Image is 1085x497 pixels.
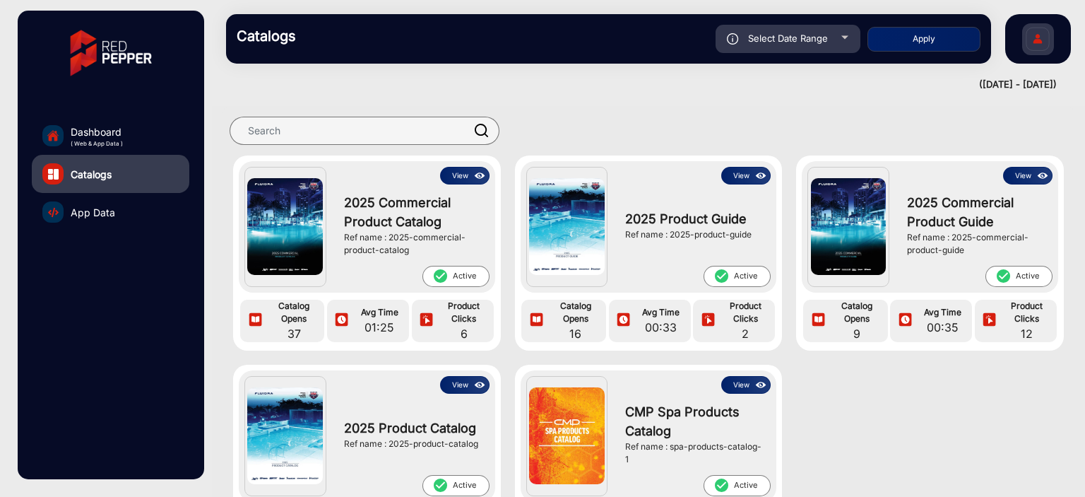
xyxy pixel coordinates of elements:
img: 2025 Commercial Product Catalog [247,178,323,276]
a: Catalogs [32,155,189,193]
span: Catalogs [71,167,112,182]
img: icon [528,312,545,329]
mat-icon: check_circle [432,477,448,493]
div: ([DATE] - [DATE]) [212,78,1057,92]
img: icon [753,378,769,393]
span: Catalog Opens [267,300,321,325]
img: icon [897,312,913,329]
img: icon [753,168,769,184]
img: 2025 Product Guide [529,178,605,276]
mat-icon: check_circle [995,268,1011,284]
span: Product Clicks [438,300,490,325]
img: icon [981,312,997,329]
span: Active [422,266,490,287]
img: icon [700,312,716,329]
img: icon [333,312,350,329]
img: 2025 Product Catalog [247,387,323,485]
span: Active [704,266,771,287]
span: 2025 Commercial Product Guide [907,193,1045,231]
img: icon [810,312,826,329]
span: CMP Spa Products Catalog [625,402,764,440]
span: 00:33 [635,319,687,336]
span: 2025 Product Catalog [344,419,482,438]
div: Ref name : 2025-commercial-product-guide [907,231,1045,257]
span: Avg Time [916,306,968,319]
span: ( Web & App Data ) [71,139,123,148]
span: Catalog Opens [830,300,884,325]
img: icon [1035,168,1051,184]
h3: Catalogs [237,28,434,45]
img: icon [727,33,739,45]
img: icon [418,312,434,329]
mat-icon: check_circle [432,268,448,284]
a: App Data [32,193,189,231]
div: Ref name : spa-products-catalog-1 [625,440,764,466]
img: 2025 Commercial Product Guide [811,178,887,276]
span: 2025 Product Guide [625,209,764,228]
img: icon [472,168,488,184]
span: Catalog Opens [548,300,603,325]
span: 2 [719,325,771,342]
img: vmg-logo [60,18,162,88]
span: Dashboard [71,124,123,139]
span: 00:35 [916,319,968,336]
span: App Data [71,205,115,220]
button: Viewicon [1003,167,1053,185]
button: Viewicon [440,376,490,394]
button: Viewicon [721,376,771,394]
span: 9 [830,325,884,342]
span: 16 [548,325,603,342]
mat-icon: check_circle [713,477,729,493]
div: Ref name : 2025-commercial-product-catalog [344,231,482,257]
img: CMP Spa Products Catalog [529,387,605,484]
span: 6 [438,325,490,342]
a: Dashboard( Web & App Data ) [32,117,189,155]
img: Sign%20Up.svg [1023,16,1053,66]
span: 2025 Commercial Product Catalog [344,193,482,231]
span: 01:25 [353,319,405,336]
img: catalog [48,169,59,180]
img: icon [247,312,263,329]
img: icon [615,312,632,329]
img: catalog [48,207,59,218]
span: Active [422,475,490,496]
span: 37 [267,325,321,342]
div: Ref name : 2025-product-catalog [344,438,482,450]
span: Select Date Range [748,33,828,44]
span: 12 [1001,325,1053,342]
input: Search [230,117,499,145]
span: Active [985,266,1053,287]
div: Ref name : 2025-product-guide [625,228,764,241]
span: Avg Time [353,306,405,319]
span: Avg Time [635,306,687,319]
img: icon [472,378,488,393]
span: Active [704,475,771,496]
button: Apply [867,27,980,52]
button: Viewicon [721,167,771,185]
mat-icon: check_circle [713,268,729,284]
img: prodSearch.svg [475,124,489,137]
img: home [47,129,59,142]
button: Viewicon [440,167,490,185]
span: Product Clicks [719,300,771,325]
span: Product Clicks [1001,300,1053,325]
